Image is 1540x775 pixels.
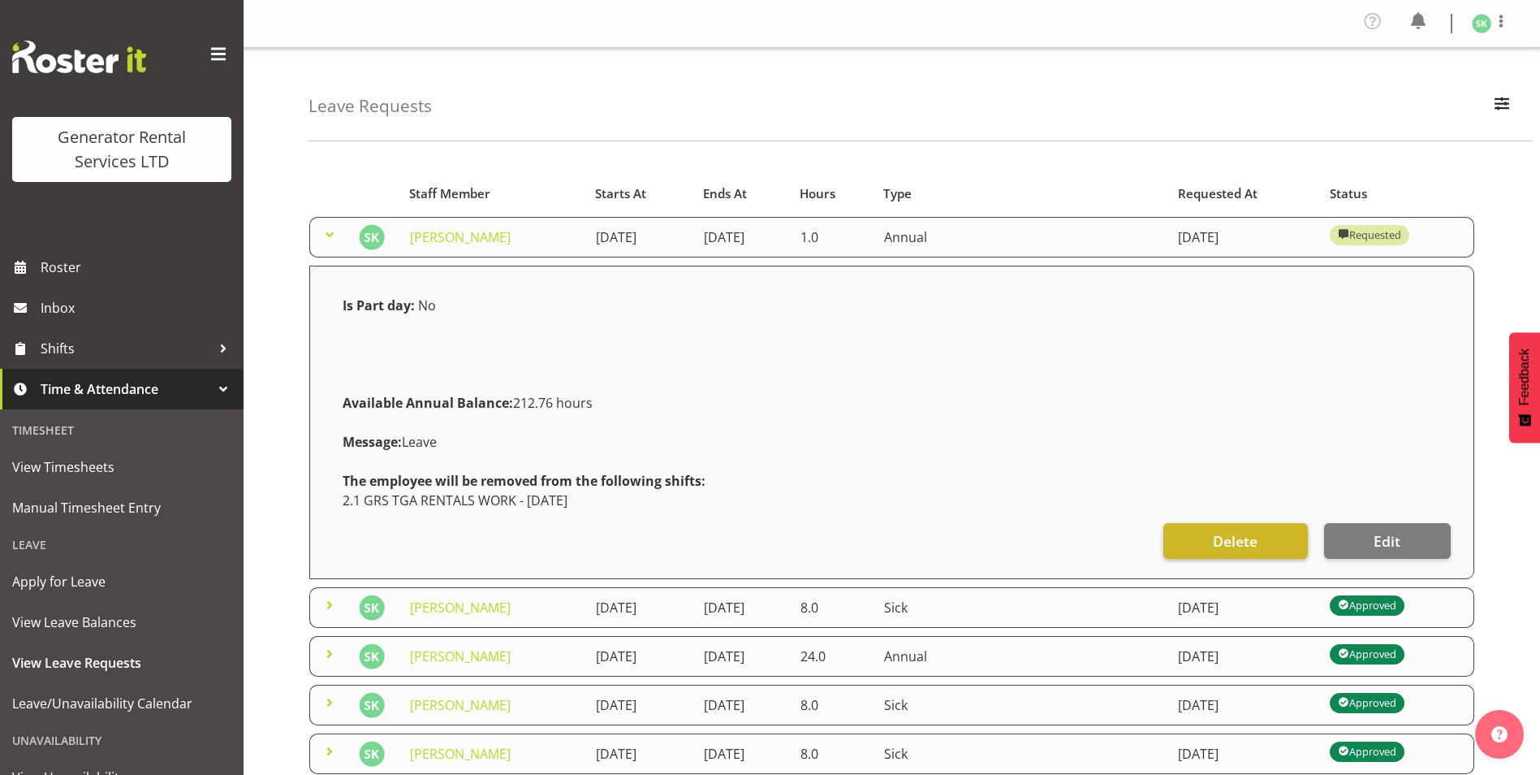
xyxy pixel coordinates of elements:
[410,745,511,763] a: [PERSON_NAME]
[1338,644,1396,664] div: Approved
[41,296,235,320] span: Inbox
[343,297,415,314] strong: Is Part day:
[1491,726,1508,743] img: help-xxl-2.png
[4,413,239,447] div: Timesheet
[12,610,231,634] span: View Leave Balances
[703,184,781,203] div: Ends At
[343,394,513,412] strong: Available Annual Balance:
[1338,225,1401,245] div: Requested
[1338,693,1396,712] div: Approved
[343,472,705,490] strong: The employee will be removed from the following shifts:
[1374,530,1400,552] span: Edit
[4,602,239,643] a: View Leave Balances
[874,685,1168,725] td: Sick
[694,587,791,628] td: [DATE]
[791,217,874,258] td: 1.0
[1517,349,1532,405] span: Feedback
[1163,523,1308,559] button: Delete
[586,587,694,628] td: [DATE]
[1168,587,1320,628] td: [DATE]
[410,599,511,617] a: [PERSON_NAME]
[4,724,239,757] div: Unavailability
[586,685,694,725] td: [DATE]
[595,184,684,203] div: Starts At
[410,647,511,665] a: [PERSON_NAME]
[1178,184,1311,203] div: Requested At
[1338,742,1396,761] div: Approved
[343,433,402,451] strong: Message:
[694,217,791,258] td: [DATE]
[343,491,567,509] span: 2.1 GRS TGA RENTALS WORK - [DATE]
[333,422,1451,461] div: Leave
[4,528,239,561] div: Leave
[12,569,231,594] span: Apply for Leave
[4,643,239,683] a: View Leave Requests
[4,561,239,602] a: Apply for Leave
[883,184,1158,203] div: Type
[12,455,231,479] span: View Timesheets
[410,696,511,714] a: [PERSON_NAME]
[800,184,865,203] div: Hours
[694,636,791,677] td: [DATE]
[418,297,436,314] span: No
[791,685,874,725] td: 8.0
[694,685,791,725] td: [DATE]
[1485,89,1519,124] button: Filter Employees
[12,41,146,73] img: Rosterit website logo
[874,587,1168,628] td: Sick
[1168,217,1320,258] td: [DATE]
[586,636,694,677] td: [DATE]
[1168,685,1320,725] td: [DATE]
[874,734,1168,774] td: Sick
[1330,184,1465,203] div: Status
[586,734,694,774] td: [DATE]
[1324,523,1451,559] button: Edit
[12,691,231,716] span: Leave/Unavailability Calendar
[1213,530,1257,552] span: Delete
[359,643,385,669] img: steve-knill195.jpg
[1168,636,1320,677] td: [DATE]
[410,228,511,246] a: [PERSON_NAME]
[1338,595,1396,615] div: Approved
[4,683,239,724] a: Leave/Unavailability Calendar
[4,487,239,528] a: Manual Timesheet Entry
[41,377,211,401] span: Time & Attendance
[874,217,1168,258] td: Annual
[1472,14,1491,33] img: steve-knill195.jpg
[1168,734,1320,774] td: [DATE]
[4,447,239,487] a: View Timesheets
[359,692,385,718] img: steve-knill195.jpg
[1509,332,1540,443] button: Feedback - Show survey
[359,595,385,621] img: steve-knill195.jpg
[586,217,694,258] td: [DATE]
[791,587,874,628] td: 8.0
[12,651,231,675] span: View Leave Requests
[41,255,235,279] span: Roster
[12,496,231,520] span: Manual Timesheet Entry
[874,636,1168,677] td: Annual
[359,741,385,767] img: steve-knill195.jpg
[694,734,791,774] td: [DATE]
[359,224,385,250] img: steve-knill195.jpg
[333,383,1451,422] div: 212.76 hours
[409,184,576,203] div: Staff Member
[791,636,874,677] td: 24.0
[791,734,874,774] td: 8.0
[28,125,215,174] div: Generator Rental Services LTD
[308,97,432,115] h4: Leave Requests
[41,336,211,361] span: Shifts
